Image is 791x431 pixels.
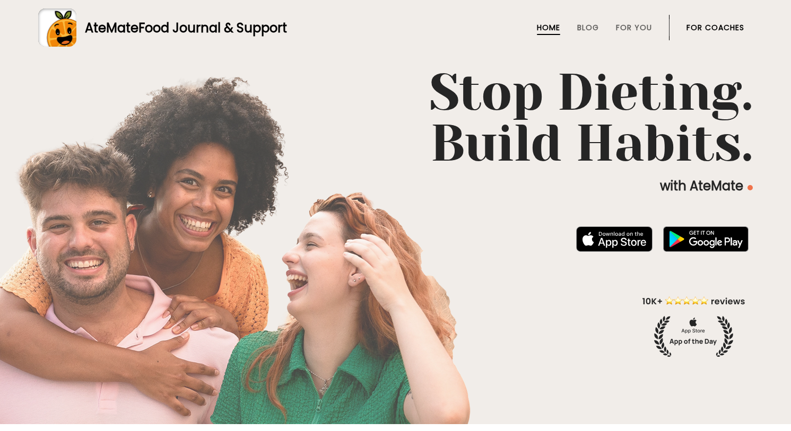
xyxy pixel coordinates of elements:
[686,23,744,32] a: For Coaches
[663,226,749,252] img: badge-download-google.png
[616,23,652,32] a: For You
[537,23,560,32] a: Home
[38,8,753,47] a: AteMateFood Journal & Support
[634,295,753,357] img: home-hero-appoftheday.png
[76,19,287,37] div: AteMate
[138,19,287,37] span: Food Journal & Support
[577,23,599,32] a: Blog
[38,67,753,169] h1: Stop Dieting. Build Habits.
[38,178,753,195] p: with AteMate
[576,226,653,252] img: badge-download-apple.svg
